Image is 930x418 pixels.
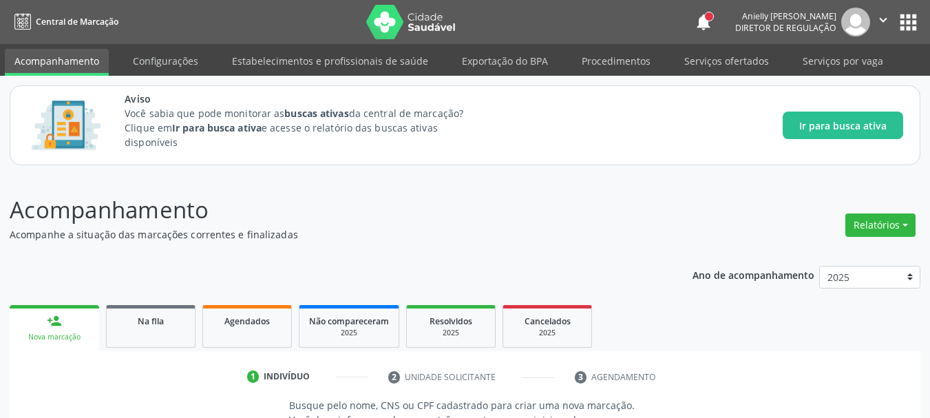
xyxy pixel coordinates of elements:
[27,94,105,156] img: Imagem de CalloutCard
[896,10,920,34] button: apps
[416,328,485,338] div: 2025
[10,193,647,227] p: Acompanhamento
[138,315,164,327] span: Na fila
[172,121,262,134] strong: Ir para busca ativa
[870,8,896,36] button: 
[36,16,118,28] span: Central de Marcação
[572,49,660,73] a: Procedimentos
[845,213,916,237] button: Relatórios
[430,315,472,327] span: Resolvidos
[735,10,836,22] div: Anielly [PERSON_NAME]
[224,315,270,327] span: Agendados
[513,328,582,338] div: 2025
[309,328,389,338] div: 2025
[5,49,109,76] a: Acompanhamento
[452,49,558,73] a: Exportação do BPA
[222,49,438,73] a: Estabelecimentos e profissionais de saúde
[693,266,814,283] p: Ano de acompanhamento
[793,49,893,73] a: Serviços por vaga
[125,92,489,106] span: Aviso
[525,315,571,327] span: Cancelados
[284,107,348,120] strong: buscas ativas
[309,315,389,327] span: Não compareceram
[841,8,870,36] img: img
[19,332,89,342] div: Nova marcação
[799,118,887,133] span: Ir para busca ativa
[247,370,260,383] div: 1
[264,370,310,383] div: Indivíduo
[47,313,62,328] div: person_add
[10,227,647,242] p: Acompanhe a situação das marcações correntes e finalizadas
[783,112,903,139] button: Ir para busca ativa
[10,10,118,33] a: Central de Marcação
[694,12,713,32] button: notifications
[735,22,836,34] span: Diretor de regulação
[123,49,208,73] a: Configurações
[125,106,489,149] p: Você sabia que pode monitorar as da central de marcação? Clique em e acesse o relatório das busca...
[876,12,891,28] i: 
[675,49,779,73] a: Serviços ofertados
